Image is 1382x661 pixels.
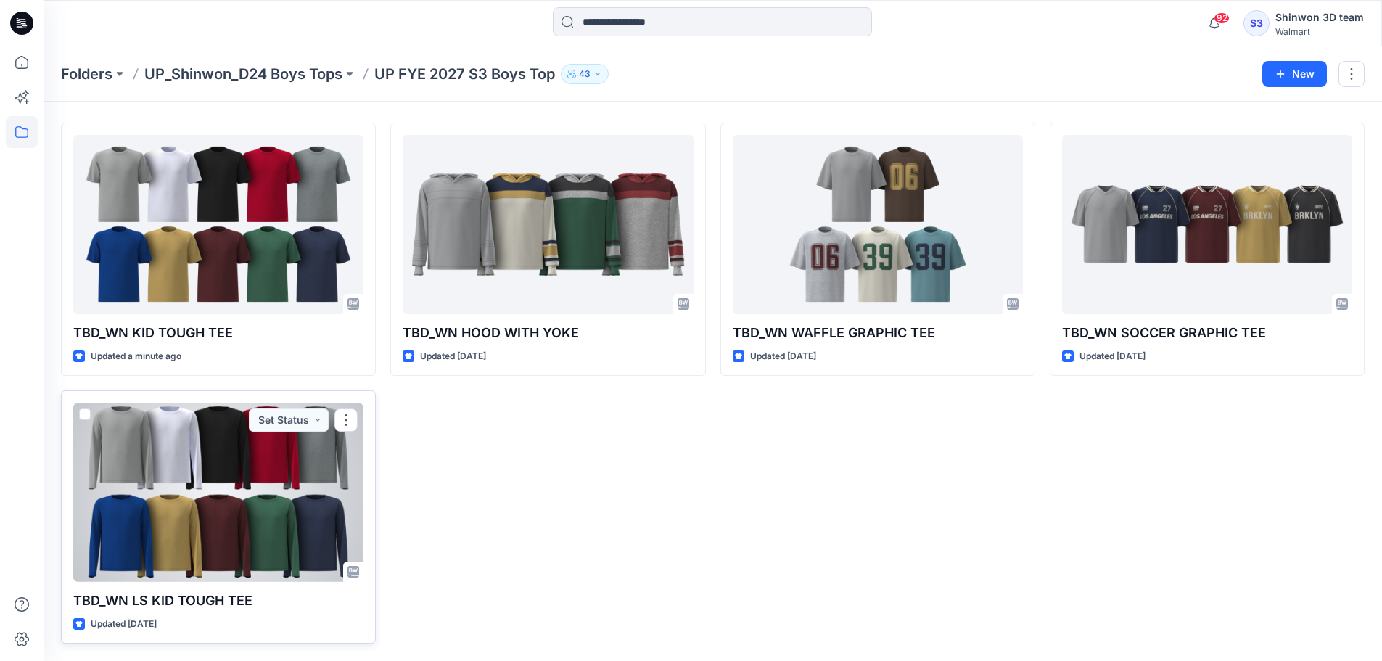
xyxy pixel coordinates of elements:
[1262,61,1327,87] button: New
[91,349,181,364] p: Updated a minute ago
[1062,323,1352,343] p: TBD_WN SOCCER GRAPHIC TEE
[403,323,693,343] p: TBD_WN HOOD WITH YOKE
[579,66,591,82] p: 43
[73,591,363,611] p: TBD_WN LS KID TOUGH TEE
[1243,10,1270,36] div: S3
[1214,12,1230,24] span: 92
[1079,349,1146,364] p: Updated [DATE]
[374,64,555,84] p: UP FYE 2027 S3 Boys Top
[403,135,693,314] a: TBD_WN HOOD WITH YOKE
[61,64,112,84] a: Folders
[91,617,157,632] p: Updated [DATE]
[750,349,816,364] p: Updated [DATE]
[561,64,609,84] button: 43
[1275,9,1364,26] div: Shinwon 3D team
[733,323,1023,343] p: TBD_WN WAFFLE GRAPHIC TEE
[1062,135,1352,314] a: TBD_WN SOCCER GRAPHIC TEE
[144,64,342,84] a: UP_Shinwon_D24 Boys Tops
[733,135,1023,314] a: TBD_WN WAFFLE GRAPHIC TEE
[420,349,486,364] p: Updated [DATE]
[73,135,363,314] a: TBD_WN KID TOUGH TEE
[73,323,363,343] p: TBD_WN KID TOUGH TEE
[73,403,363,582] a: TBD_WN LS KID TOUGH TEE
[1275,26,1364,37] div: Walmart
